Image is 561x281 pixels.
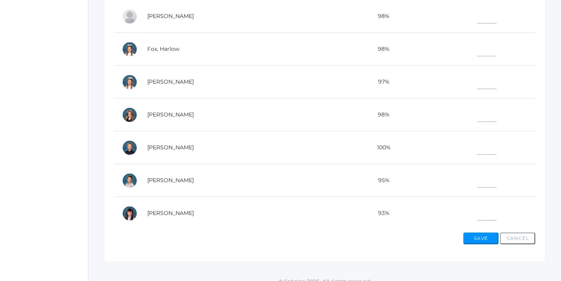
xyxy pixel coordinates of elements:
[147,111,194,118] a: [PERSON_NAME]
[329,33,433,66] td: 98%
[147,209,194,217] a: [PERSON_NAME]
[122,140,138,156] div: Lukas Gregg
[147,78,194,85] a: [PERSON_NAME]
[147,144,194,151] a: [PERSON_NAME]
[500,233,535,244] button: Cancel
[122,206,138,221] div: Atziri Hernandez
[329,197,433,230] td: 93%
[122,107,138,123] div: Ava Frieder
[147,13,194,20] a: [PERSON_NAME]
[329,131,433,164] td: 100%
[329,66,433,98] td: 97%
[463,233,498,244] button: Save
[122,9,138,24] div: Ezekiel Dinwiddie
[147,177,194,184] a: [PERSON_NAME]
[122,173,138,188] div: Noah Gregg
[122,41,138,57] div: Harlow Fox
[147,45,179,52] a: Fox, Harlow
[329,164,433,197] td: 95%
[329,98,433,131] td: 98%
[122,74,138,90] div: Violet Fox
